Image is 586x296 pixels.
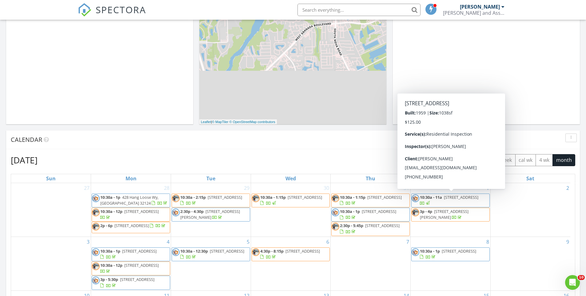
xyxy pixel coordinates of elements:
[420,248,476,260] a: 10:30a - 1p [STREET_ADDRESS]
[122,248,157,254] span: [STREET_ADDRESS]
[367,194,402,200] span: [STREET_ADDRESS]
[11,183,91,237] td: Go to July 27, 2025
[100,194,120,200] span: 10:30a - 1p
[365,223,400,228] span: [STREET_ADDRESS]
[100,262,159,274] a: 10:30a - 12p [STREET_ADDRESS]
[332,223,339,230] img: img_8463.jpg
[436,154,451,166] button: Previous month
[91,237,171,290] td: Go to August 4, 2025
[100,262,122,268] span: 10:30a - 12p
[171,183,251,237] td: Go to July 29, 2025
[92,208,170,222] a: 10:30a - 12p [STREET_ADDRESS]
[485,183,490,193] a: Go to August 1, 2025
[260,194,322,206] a: 10:30a - 1:15p [STREET_ADDRESS]
[442,248,476,254] span: [STREET_ADDRESS]
[482,154,497,166] button: day
[100,277,154,288] a: 3p - 5:30p [STREET_ADDRESS]
[92,276,170,290] a: 3p - 5:30p [STREET_ADDRESS]
[515,154,536,166] button: cal wk
[405,237,410,247] a: Go to August 7, 2025
[78,8,146,21] a: SPECTORA
[490,237,570,290] td: Go to August 9, 2025
[92,262,100,270] img: img_8463.jpg
[362,209,396,214] span: [STREET_ADDRESS]
[86,237,91,247] a: Go to August 3, 2025
[245,237,251,247] a: Go to August 5, 2025
[420,248,440,254] span: 10:30a - 1p
[331,183,411,237] td: Go to July 31, 2025
[468,154,482,166] button: list
[172,248,180,256] img: logo_thumb.jpg
[490,183,570,237] td: Go to August 2, 2025
[252,194,260,202] img: img_8463.jpg
[92,248,100,256] img: logo_thumb.jpg
[171,237,251,290] td: Go to August 5, 2025
[172,194,250,207] a: 10:30a - 2:15p [STREET_ADDRESS]
[552,154,575,166] button: month
[420,209,468,220] span: [STREET_ADDRESS][PERSON_NAME]
[92,262,170,275] a: 10:30a - 12p [STREET_ADDRESS]
[340,223,400,234] a: 2:30p - 5:45p [STREET_ADDRESS]
[163,183,171,193] a: Go to July 28, 2025
[251,237,331,290] td: Go to August 6, 2025
[92,194,100,202] img: logo_thumb.jpg
[172,247,250,261] a: 10:30a - 12:30p [STREET_ADDRESS]
[260,194,286,200] span: 10:30a - 1:15p
[243,183,251,193] a: Go to July 29, 2025
[100,248,120,254] span: 10:30a - 1p
[420,209,432,214] span: 3p - 4p
[124,262,159,268] span: [STREET_ADDRESS]
[411,194,490,207] a: 10:30a - 11a [STREET_ADDRESS]
[210,248,244,254] span: [STREET_ADDRESS]
[78,3,91,17] img: The Best Home Inspection Software - Spectora
[411,247,490,261] a: 10:30a - 1p [STREET_ADDRESS]
[460,4,500,10] div: [PERSON_NAME]
[410,154,433,166] button: [DATE]
[578,275,585,280] span: 10
[92,247,170,261] a: 10:30a - 1p [STREET_ADDRESS]
[331,222,410,236] a: 2:30p - 5:45p [STREET_ADDRESS]
[485,237,490,247] a: Go to August 8, 2025
[565,275,580,290] iframe: Intercom live chat
[205,174,217,183] a: Tuesday
[288,194,322,200] span: [STREET_ADDRESS]
[120,277,154,282] span: [STREET_ADDRESS]
[114,223,149,228] span: [STREET_ADDRESS]
[100,209,159,220] a: 10:30a - 12p [STREET_ADDRESS]
[365,174,377,183] a: Thursday
[411,237,491,290] td: Go to August 8, 2025
[100,194,158,206] span: 428 Hang Loose Wy, [GEOGRAPHIC_DATA] 32124
[11,154,38,166] h2: [DATE]
[297,4,421,16] input: Search everything...
[443,10,504,16] div: Steele and Associates
[340,194,365,200] span: 10:30a - 1:15p
[412,209,419,216] img: img_8463.jpg
[260,248,284,254] span: 4:30p - 8:15p
[340,194,402,206] a: 10:30a - 1:15p [STREET_ADDRESS]
[199,119,277,125] div: |
[180,209,204,214] span: 2:30p - 4:30p
[325,237,330,247] a: Go to August 6, 2025
[260,248,320,260] a: 4:30p - 8:15p [STREET_ADDRESS]
[420,209,468,220] a: 3p - 4p [STREET_ADDRESS][PERSON_NAME]
[536,154,553,166] button: 4 wk
[45,174,57,183] a: Sunday
[100,223,166,228] a: 2p - 6p [STREET_ADDRESS]
[446,174,455,183] a: Friday
[83,183,91,193] a: Go to July 27, 2025
[420,194,478,206] a: 10:30a - 11a [STREET_ADDRESS]
[100,248,157,260] a: 10:30a - 1p [STREET_ADDRESS]
[180,209,240,220] a: 2:30p - 4:30p [STREET_ADDRESS][PERSON_NAME]
[124,174,138,183] a: Monday
[340,209,396,220] a: 10:30a - 1p [STREET_ADDRESS]
[92,277,100,284] img: logo_thumb.jpg
[212,120,229,124] a: © MapTiler
[420,194,442,200] span: 10:30a - 11a
[332,194,339,202] img: img_8463.jpg
[92,222,170,233] a: 2p - 6p [STREET_ADDRESS]
[412,248,419,256] img: logo_thumb.jpg
[332,209,339,216] img: logo_thumb.jpg
[11,135,42,144] span: Calendar
[411,183,491,237] td: Go to August 1, 2025
[124,209,159,214] span: [STREET_ADDRESS]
